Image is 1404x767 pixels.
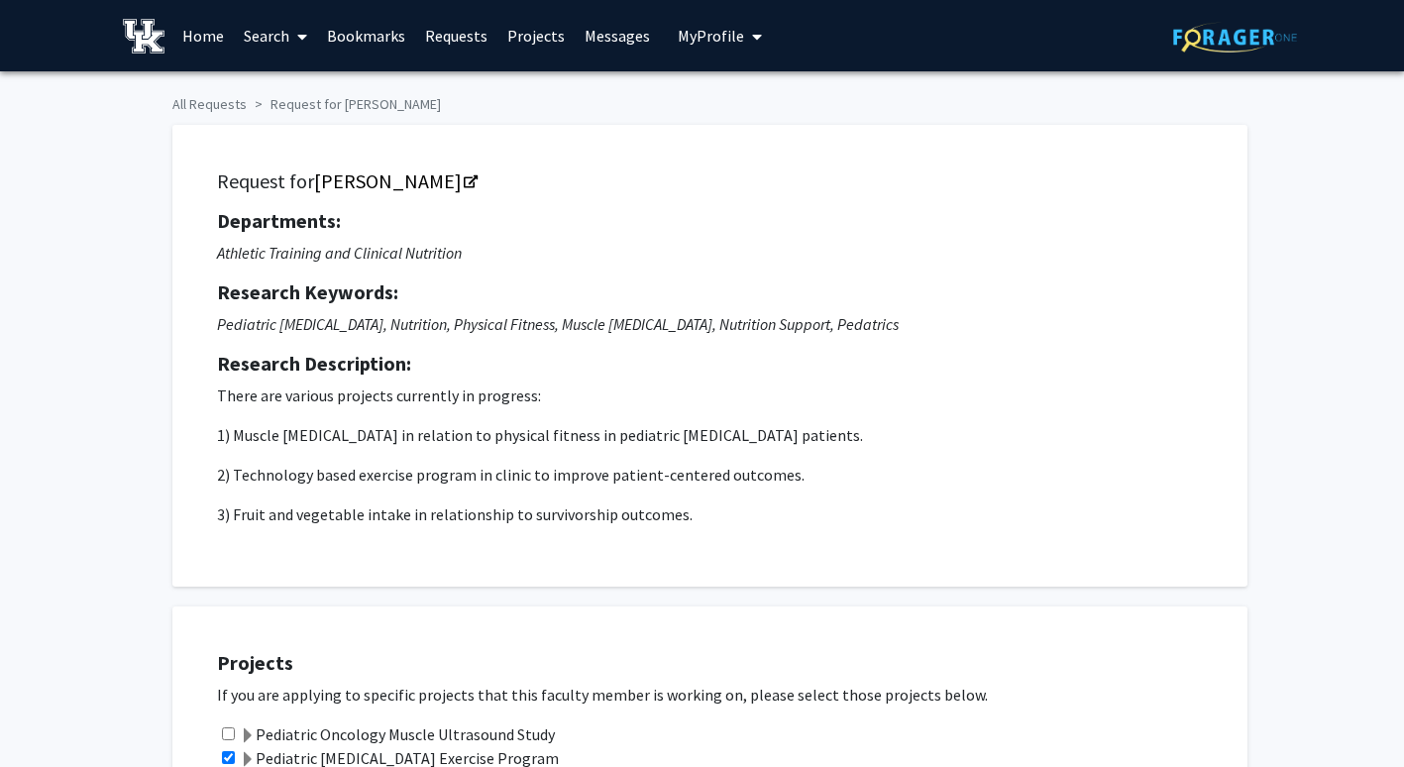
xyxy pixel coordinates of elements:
label: Pediatric Oncology Muscle Ultrasound Study [240,722,555,746]
i: Pediatric [MEDICAL_DATA], Nutrition, Physical Fitness, Muscle [MEDICAL_DATA], Nutrition Support, ... [217,314,899,334]
h5: Request for [217,169,1203,193]
strong: Projects [217,650,293,675]
p: 2) Technology based exercise program in clinic to improve patient-centered outcomes. [217,463,1203,487]
a: Bookmarks [317,1,415,70]
p: There are various projects currently in progress: [217,383,1203,407]
p: If you are applying to specific projects that this faculty member is working on, please select th... [217,683,1228,707]
i: Athletic Training and Clinical Nutrition [217,243,462,263]
span: My Profile [678,26,744,46]
strong: Research Description: [217,351,411,376]
strong: Research Keywords: [217,279,398,304]
strong: Departments: [217,208,341,233]
ol: breadcrumb [172,86,1233,115]
a: Home [172,1,234,70]
a: Messages [575,1,660,70]
a: All Requests [172,95,247,113]
li: Request for [PERSON_NAME] [247,94,441,115]
a: Requests [415,1,497,70]
a: Opens in a new tab [314,168,476,193]
img: ForagerOne Logo [1173,22,1297,53]
a: Search [234,1,317,70]
img: University of Kentucky Logo [123,19,165,54]
p: 3) Fruit and vegetable intake in relationship to survivorship outcomes. [217,502,1203,526]
iframe: Chat [15,678,84,752]
a: Projects [497,1,575,70]
p: 1) Muscle [MEDICAL_DATA] in relation to physical fitness in pediatric [MEDICAL_DATA] patients. [217,423,1203,447]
